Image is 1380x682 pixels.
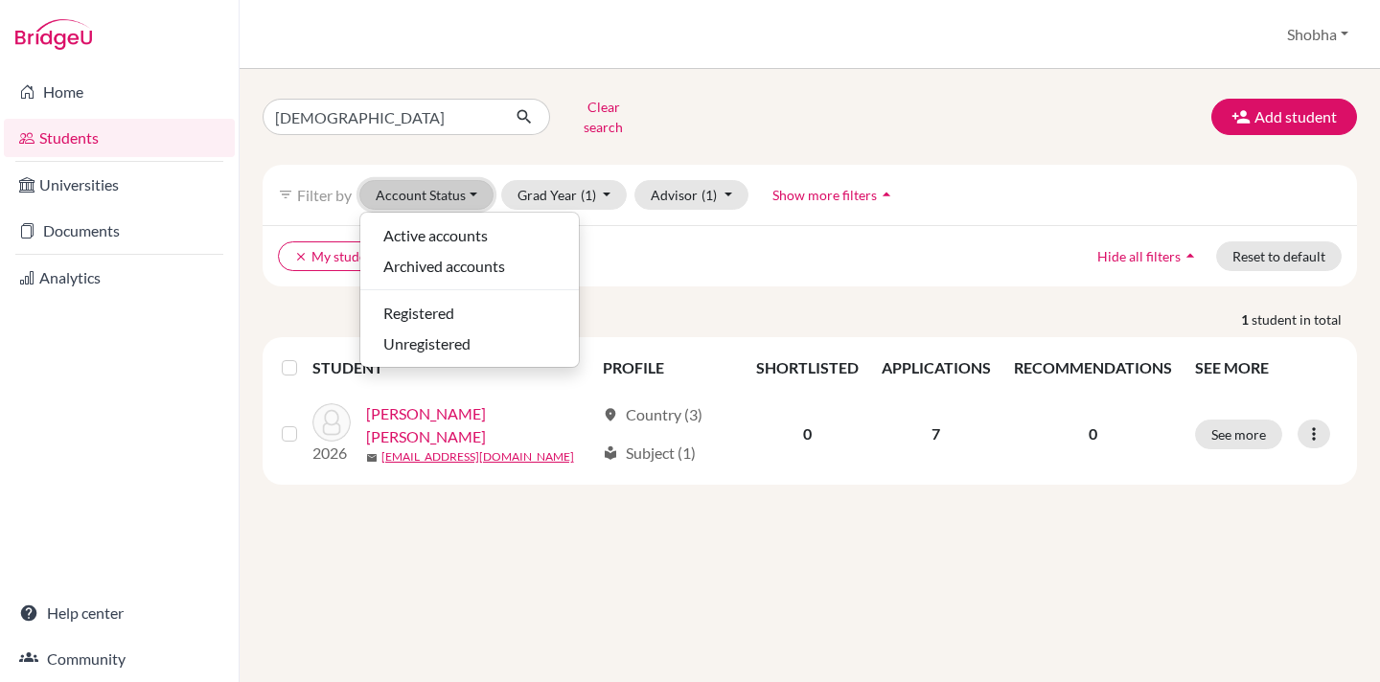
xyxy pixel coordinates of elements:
[15,19,92,50] img: Bridge-U
[366,452,378,464] span: mail
[381,448,574,466] a: [EMAIL_ADDRESS][DOMAIN_NAME]
[1014,422,1172,445] p: 0
[1184,345,1349,391] th: SEE MORE
[360,220,579,251] button: Active accounts
[877,185,896,204] i: arrow_drop_up
[1252,309,1357,330] span: student in total
[634,180,748,210] button: Advisor(1)
[756,180,912,210] button: Show more filtersarrow_drop_up
[360,329,579,359] button: Unregistered
[603,407,618,422] span: location_on
[603,442,696,465] div: Subject (1)
[870,391,1002,477] td: 7
[701,187,717,203] span: (1)
[4,594,235,632] a: Help center
[1241,309,1252,330] strong: 1
[312,442,351,465] p: 2026
[263,99,500,135] input: Find student by name...
[4,166,235,204] a: Universities
[383,224,488,247] span: Active accounts
[383,302,454,325] span: Registered
[1097,248,1181,264] span: Hide all filters
[366,402,594,448] a: [PERSON_NAME] [PERSON_NAME]
[4,73,235,111] a: Home
[4,259,235,297] a: Analytics
[603,403,702,426] div: Country (3)
[312,345,591,391] th: STUDENT
[4,119,235,157] a: Students
[745,391,870,477] td: 0
[359,212,580,368] div: Account Status
[745,345,870,391] th: SHORTLISTED
[383,255,505,278] span: Archived accounts
[1181,246,1200,265] i: arrow_drop_up
[1278,16,1357,53] button: Shobha
[501,180,628,210] button: Grad Year(1)
[591,345,745,391] th: PROFILE
[360,251,579,282] button: Archived accounts
[312,403,351,442] img: Surwase, Jui Rameshwar
[4,640,235,678] a: Community
[772,187,877,203] span: Show more filters
[1002,345,1184,391] th: RECOMMENDATIONS
[1081,241,1216,271] button: Hide all filtersarrow_drop_up
[870,345,1002,391] th: APPLICATIONS
[581,187,596,203] span: (1)
[383,332,471,355] span: Unregistered
[294,250,308,263] i: clear
[297,186,352,204] span: Filter by
[1216,241,1342,271] button: Reset to default
[278,241,401,271] button: clearMy students
[359,180,494,210] button: Account Status
[278,187,293,202] i: filter_list
[603,445,618,461] span: local_library
[1195,420,1282,449] button: See more
[1211,99,1357,135] button: Add student
[360,298,579,329] button: Registered
[4,212,235,250] a: Documents
[550,92,656,142] button: Clear search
